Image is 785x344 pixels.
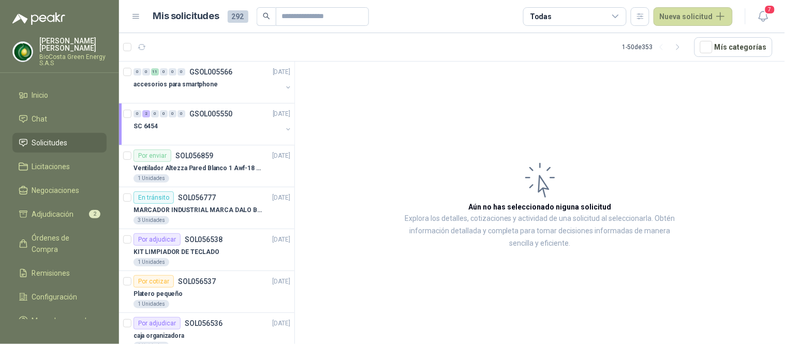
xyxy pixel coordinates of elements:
img: Logo peakr [12,12,65,25]
a: Por adjudicarSOL056538[DATE] KIT LIMPIADOR DE TECLADO1 Unidades [119,229,294,271]
a: Inicio [12,85,107,105]
button: Mís categorías [694,37,773,57]
p: Explora los detalles, cotizaciones y actividad de una solicitud al seleccionarla. Obtén informaci... [398,213,682,250]
div: 11 [151,68,159,76]
p: [DATE] [273,67,290,77]
p: [DATE] [273,277,290,287]
div: 0 [134,68,141,76]
p: [DATE] [273,151,290,161]
div: 0 [160,110,168,117]
p: [DATE] [273,109,290,119]
a: Manuales y ayuda [12,311,107,331]
span: search [263,12,270,20]
div: En tránsito [134,191,174,204]
div: 1 - 50 de 353 [623,39,686,55]
div: 0 [142,68,150,76]
a: Negociaciones [12,181,107,200]
p: caja organizadora [134,331,184,341]
span: Chat [32,113,48,125]
div: 0 [160,68,168,76]
div: Por adjudicar [134,317,181,330]
h3: Aún no has seleccionado niguna solicitud [469,201,612,213]
span: Licitaciones [32,161,70,172]
a: Órdenes de Compra [12,228,107,259]
button: 7 [754,7,773,26]
div: Todas [530,11,552,22]
p: GSOL005550 [189,110,232,117]
a: Por cotizarSOL056537[DATE] Platero pequeño1 Unidades [119,271,294,313]
div: 0 [134,110,141,117]
div: Por enviar [134,149,171,162]
span: Configuración [32,291,78,303]
h1: Mis solicitudes [153,9,219,24]
p: SOL056537 [178,278,216,285]
a: 0 2 0 0 0 0 GSOL005550[DATE] SC 6454 [134,108,292,141]
span: 292 [228,10,248,23]
a: 0 0 11 0 0 0 GSOL005566[DATE] accesorios para smartphone [134,66,292,99]
a: Remisiones [12,263,107,283]
div: Por adjudicar [134,233,181,246]
p: MARCADOR INDUSTRIAL MARCA DALO BLANCO [134,205,262,215]
p: BioCosta Green Energy S.A.S [39,54,107,66]
div: 0 [177,68,185,76]
p: SOL056538 [185,236,223,243]
span: 2 [89,210,100,218]
p: accesorios para smartphone [134,80,218,89]
a: Licitaciones [12,157,107,176]
span: Adjudicación [32,208,74,220]
span: Inicio [32,89,49,101]
div: Por cotizar [134,275,174,288]
p: GSOL005566 [189,68,232,76]
div: 1 Unidades [134,300,169,308]
div: 0 [169,68,176,76]
span: Negociaciones [32,185,80,196]
p: SOL056859 [175,152,213,159]
p: SOL056777 [178,194,216,201]
div: 0 [177,110,185,117]
p: [DATE] [273,235,290,245]
p: [DATE] [273,319,290,328]
span: Órdenes de Compra [32,232,97,255]
img: Company Logo [13,42,33,62]
p: Platero pequeño [134,289,183,299]
p: SOL056536 [185,320,223,327]
a: En tránsitoSOL056777[DATE] MARCADOR INDUSTRIAL MARCA DALO BLANCO3 Unidades [119,187,294,229]
a: Configuración [12,287,107,307]
a: Chat [12,109,107,129]
button: Nueva solicitud [654,7,733,26]
div: 1 Unidades [134,258,169,266]
div: 2 [142,110,150,117]
div: 0 [169,110,176,117]
a: Solicitudes [12,133,107,153]
p: Ventilador Altezza Pared Blanco 1 Awf-18 Pro Balinera [134,163,262,173]
a: Por enviarSOL056859[DATE] Ventilador Altezza Pared Blanco 1 Awf-18 Pro Balinera1 Unidades [119,145,294,187]
div: 0 [151,110,159,117]
div: 1 Unidades [134,174,169,183]
span: Manuales y ayuda [32,315,91,326]
p: [PERSON_NAME] [PERSON_NAME] [39,37,107,52]
span: Solicitudes [32,137,68,148]
span: Remisiones [32,267,70,279]
span: 7 [764,5,776,14]
p: SC 6454 [134,122,158,131]
p: [DATE] [273,193,290,203]
a: Adjudicación2 [12,204,107,224]
div: 3 Unidades [134,216,169,225]
p: KIT LIMPIADOR DE TECLADO [134,247,219,257]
